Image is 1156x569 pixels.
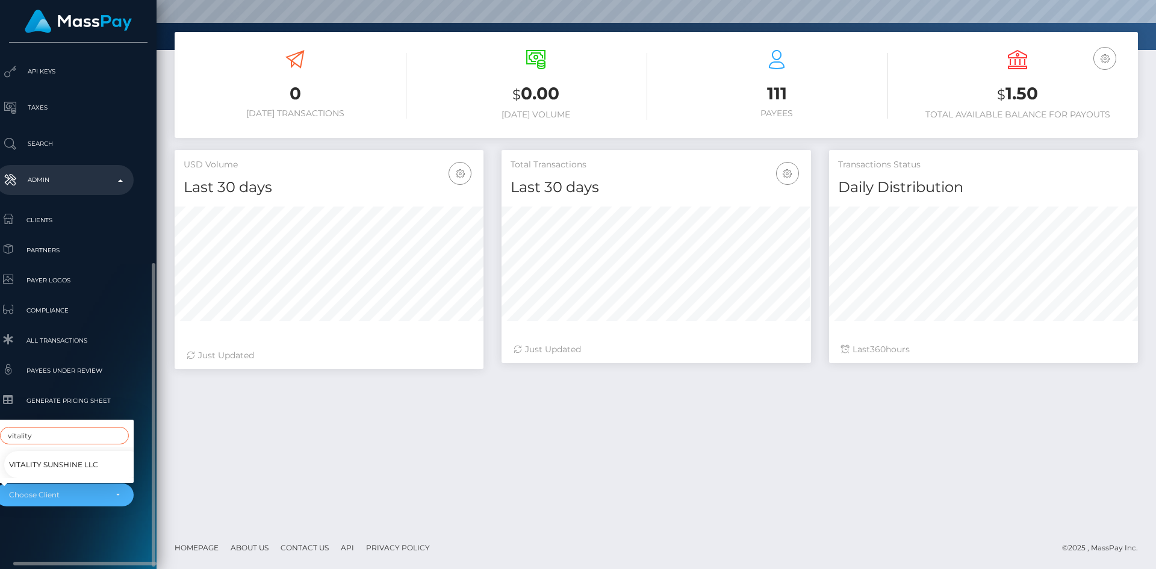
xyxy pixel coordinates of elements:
[170,538,223,557] a: Homepage
[511,159,801,171] h5: Total Transactions
[226,538,273,557] a: About Us
[870,344,886,355] span: 360
[665,82,888,105] h3: 111
[424,110,647,120] h6: [DATE] Volume
[906,110,1129,120] h6: Total Available Balance for Payouts
[511,177,801,198] h4: Last 30 days
[25,10,132,33] img: MassPay Logo
[336,538,359,557] a: API
[184,108,406,119] h6: [DATE] Transactions
[424,82,647,107] h3: 0.00
[361,538,435,557] a: Privacy Policy
[276,538,334,557] a: Contact Us
[184,177,474,198] h4: Last 30 days
[9,490,106,500] div: Choose Client
[906,82,1129,107] h3: 1.50
[9,457,98,473] span: Vitality Sunshine LLC
[512,86,521,103] small: $
[1062,541,1147,555] div: © 2025 , MassPay Inc.
[514,343,798,356] div: Just Updated
[187,349,471,362] div: Just Updated
[997,86,1005,103] small: $
[184,159,474,171] h5: USD Volume
[184,82,406,105] h3: 0
[838,177,1129,198] h4: Daily Distribution
[665,108,888,119] h6: Payees
[841,343,1126,356] div: Last hours
[838,159,1129,171] h5: Transactions Status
